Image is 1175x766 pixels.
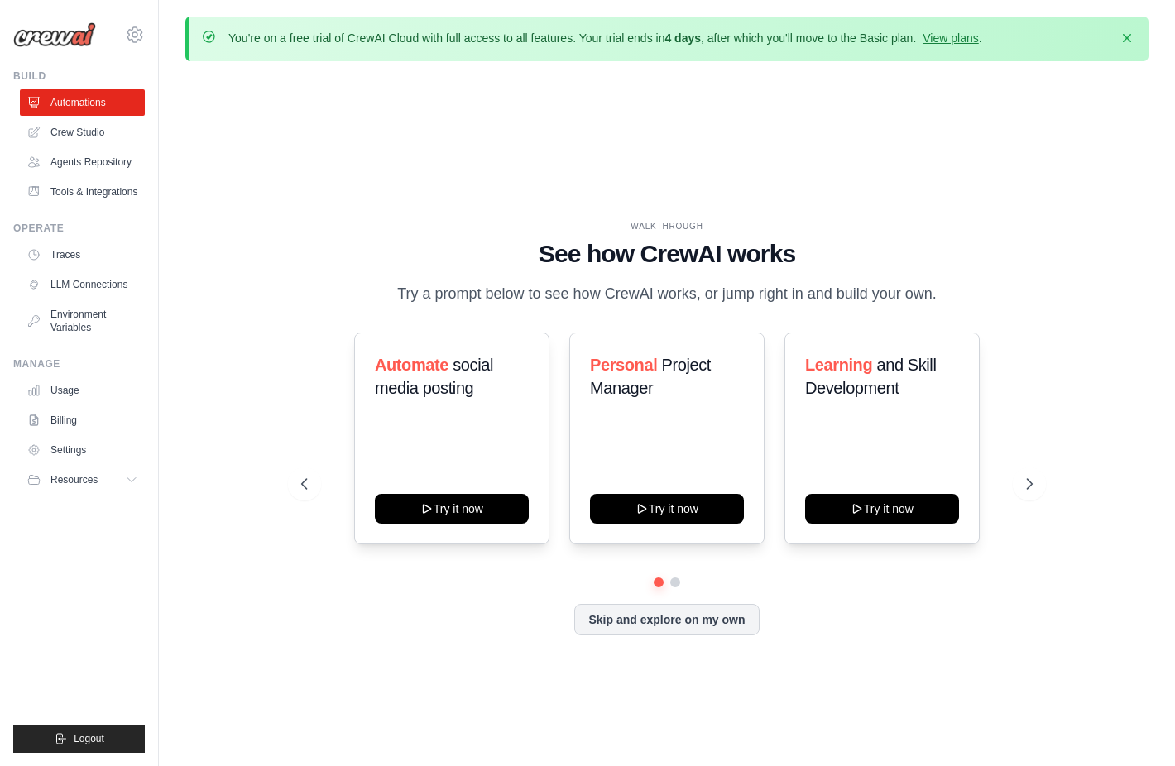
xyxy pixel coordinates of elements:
[20,437,145,463] a: Settings
[20,407,145,433] a: Billing
[301,239,1032,269] h1: See how CrewAI works
[389,282,945,306] p: Try a prompt below to see how CrewAI works, or jump right in and build your own.
[20,119,145,146] a: Crew Studio
[301,220,1032,232] div: WALKTHROUGH
[923,31,978,45] a: View plans
[228,30,982,46] p: You're on a free trial of CrewAI Cloud with full access to all features. Your trial ends in , aft...
[20,271,145,298] a: LLM Connections
[13,357,145,371] div: Manage
[20,467,145,493] button: Resources
[13,222,145,235] div: Operate
[20,89,145,116] a: Automations
[20,149,145,175] a: Agents Repository
[590,494,744,524] button: Try it now
[20,242,145,268] a: Traces
[664,31,701,45] strong: 4 days
[20,179,145,205] a: Tools & Integrations
[805,494,959,524] button: Try it now
[375,356,448,374] span: Automate
[13,69,145,83] div: Build
[20,377,145,404] a: Usage
[574,604,759,635] button: Skip and explore on my own
[74,732,104,745] span: Logout
[805,356,872,374] span: Learning
[590,356,657,374] span: Personal
[13,22,96,47] img: Logo
[50,473,98,486] span: Resources
[805,356,936,397] span: and Skill Development
[375,494,529,524] button: Try it now
[20,301,145,341] a: Environment Variables
[13,725,145,753] button: Logout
